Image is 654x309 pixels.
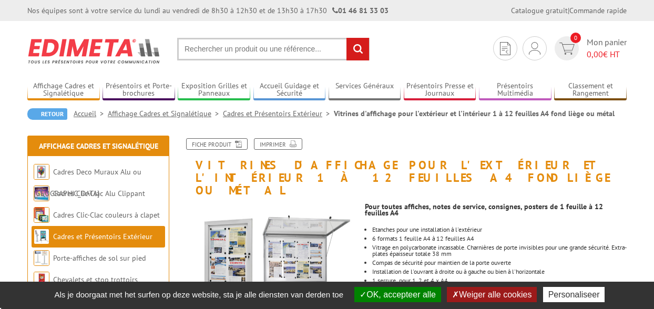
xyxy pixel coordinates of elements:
[172,138,635,197] h1: Vitrines d'affichage pour l'extérieur et l'intérieur 1 à 12 feuilles A4 fond liège ou métal
[34,272,49,287] img: Chevalets et stop trottoirs
[74,109,108,118] a: Accueil
[34,250,49,266] img: Porte-affiches de sol sur pied
[178,81,250,99] a: Exposition Grilles et Panneaux
[253,81,326,99] a: Accueil Guidage et Sécurité
[27,5,389,16] div: Nos équipes sont à votre service du lundi au vendredi de 8h30 à 12h30 et de 13h30 à 17h30
[27,32,161,70] img: Edimeta
[27,81,100,99] a: Affichage Cadres et Signalétique
[223,109,334,118] a: Cadres et Présentoirs Extérieur
[447,287,537,302] button: Weiger alle cookies
[587,49,603,59] span: 0,00
[569,6,627,15] a: Commande rapide
[53,232,152,241] a: Cadres et Présentoirs Extérieur
[365,202,603,218] strong: Pour toutes affiches, notes de service, consignes, posters de 1 feuille à 12 feuilles A4
[570,33,581,43] span: 0
[34,164,49,180] img: Cadres Deco Muraux Alu ou Bois
[53,275,138,284] a: Chevalets et stop trottoirs
[34,229,49,244] img: Cadres et Présentoirs Extérieur
[108,109,223,118] a: Affichage Cadres et Signalétique
[372,235,627,242] li: 6 formats 1 feuille A4 à 12 feuilles A4
[511,5,627,16] div: |
[404,81,476,99] a: Présentoirs Presse et Journaux
[372,269,627,275] li: Installation de l'ouvrant à droite ou à gauche ou bien à l'horizontale
[552,36,627,60] a: devis rapide 0 Mon panier 0,00€ HT
[53,189,145,198] a: Cadres Clic-Clac Alu Clippant
[372,277,627,290] li: 1 serrure pour 1, 2 et 4 x A4 2 serrures pour 6, 9 et 12 x A4
[186,138,248,150] a: Fiche produit
[49,290,349,299] span: Als je doorgaat met het surfen op deze website, sta je alle diensten van derden toe
[103,81,175,99] a: Présentoirs et Porte-brochures
[372,260,627,266] li: Compas de sécurité pour maintien de la porte ouverte
[511,6,568,15] a: Catalogue gratuit
[587,36,627,60] span: Mon panier
[27,108,67,120] a: Retour
[587,48,627,60] span: € HT
[479,81,551,99] a: Présentoirs Multimédia
[53,253,146,263] a: Porte-affiches de sol sur pied
[34,207,49,223] img: Cadres Clic-Clac couleurs à clapet
[332,6,389,15] strong: 01 46 81 33 03
[39,141,158,151] a: Affichage Cadres et Signalétique
[500,42,510,55] img: devis rapide
[554,81,627,99] a: Classement et Rangement
[529,42,540,55] img: devis rapide
[177,38,370,60] input: Rechercher un produit ou une référence...
[34,167,141,198] a: Cadres Deco Muraux Alu ou [GEOGRAPHIC_DATA]
[372,226,627,233] p: Etanches pour une installation à l'extérieur
[334,108,615,119] li: Vitrines d'affichage pour l'extérieur et l'intérieur 1 à 12 feuilles A4 fond liège ou métal
[329,81,401,99] a: Services Généraux
[559,43,575,55] img: devis rapide
[372,244,627,257] li: Vitrage en polycarbonate incassable. Charnières de porte invisibles pour une grande sécurité. Ext...
[346,38,369,60] input: rechercher
[543,287,605,302] button: Personaliseer (modaal venster)
[254,138,302,150] a: Imprimer
[53,210,160,220] a: Cadres Clic-Clac couleurs à clapet
[354,287,441,302] button: OK, accepteer alle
